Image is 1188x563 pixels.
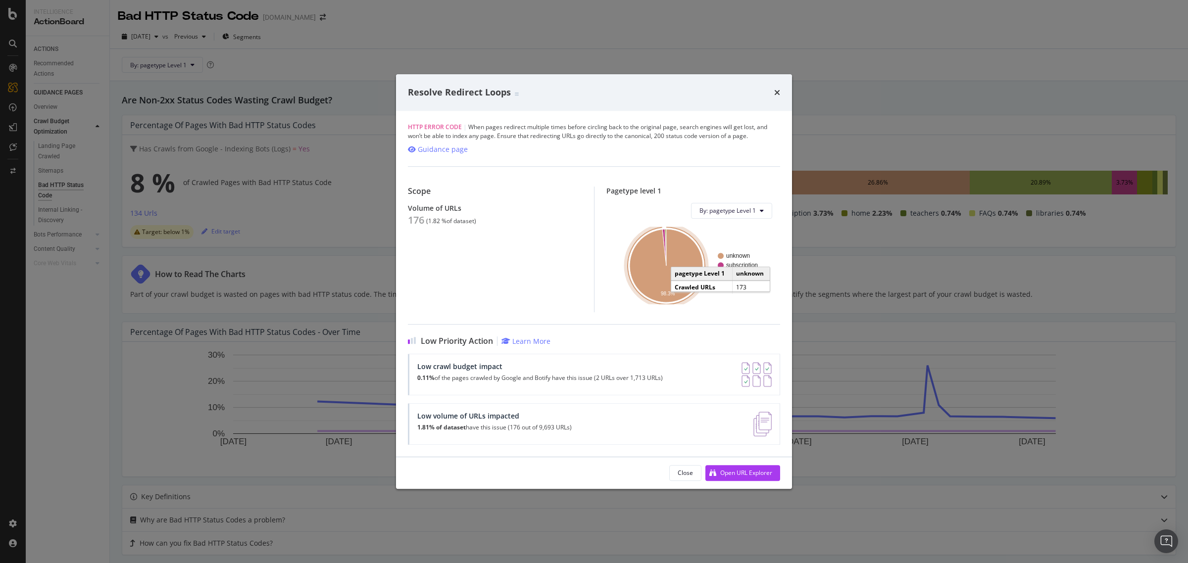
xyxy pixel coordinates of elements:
[408,187,582,196] div: Scope
[501,336,550,346] a: Learn More
[417,424,572,431] p: have this issue (176 out of 9,693 URLs)
[705,465,780,481] button: Open URL Explorer
[753,412,772,436] img: e5DMFwAAAABJRU5ErkJggg==
[418,144,468,154] div: Guidance page
[720,469,772,477] div: Open URL Explorer
[774,86,780,99] div: times
[417,375,663,381] p: of the pages crawled by Google and Botify have this issue (2 URLs over 1,713 URLs)
[396,74,792,489] div: modal
[408,123,462,131] span: HTTP Error Code
[408,214,424,226] div: 176
[606,187,781,195] div: Pagetype level 1
[726,262,758,269] text: subscription
[417,412,572,420] div: Low volume of URLs impacted
[678,469,693,477] div: Close
[742,362,772,387] img: AY0oso9MOvYAAAAASUVORK5CYII=
[417,362,663,371] div: Low crawl budget impact
[426,218,476,225] div: ( 1.82 % of dataset )
[661,291,675,296] text: 98.3%
[417,423,466,431] strong: 1.81% of dataset
[614,227,772,304] svg: A chart.
[515,93,519,95] img: Equal
[421,336,493,346] span: Low Priority Action
[408,123,780,141] div: When pages redirect multiple times before circling back to the original page, search engines will...
[408,204,582,212] div: Volume of URLs
[408,86,511,98] span: Resolve Redirect Loops
[417,374,435,382] strong: 0.11%
[691,203,772,219] button: By: pagetype Level 1
[699,206,756,215] span: By: pagetype Level 1
[512,336,550,346] div: Learn More
[1154,529,1178,553] div: Open Intercom Messenger
[408,144,468,154] a: Guidance page
[463,123,467,131] span: |
[669,465,701,481] button: Close
[726,252,750,259] text: unknown
[726,271,741,278] text: home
